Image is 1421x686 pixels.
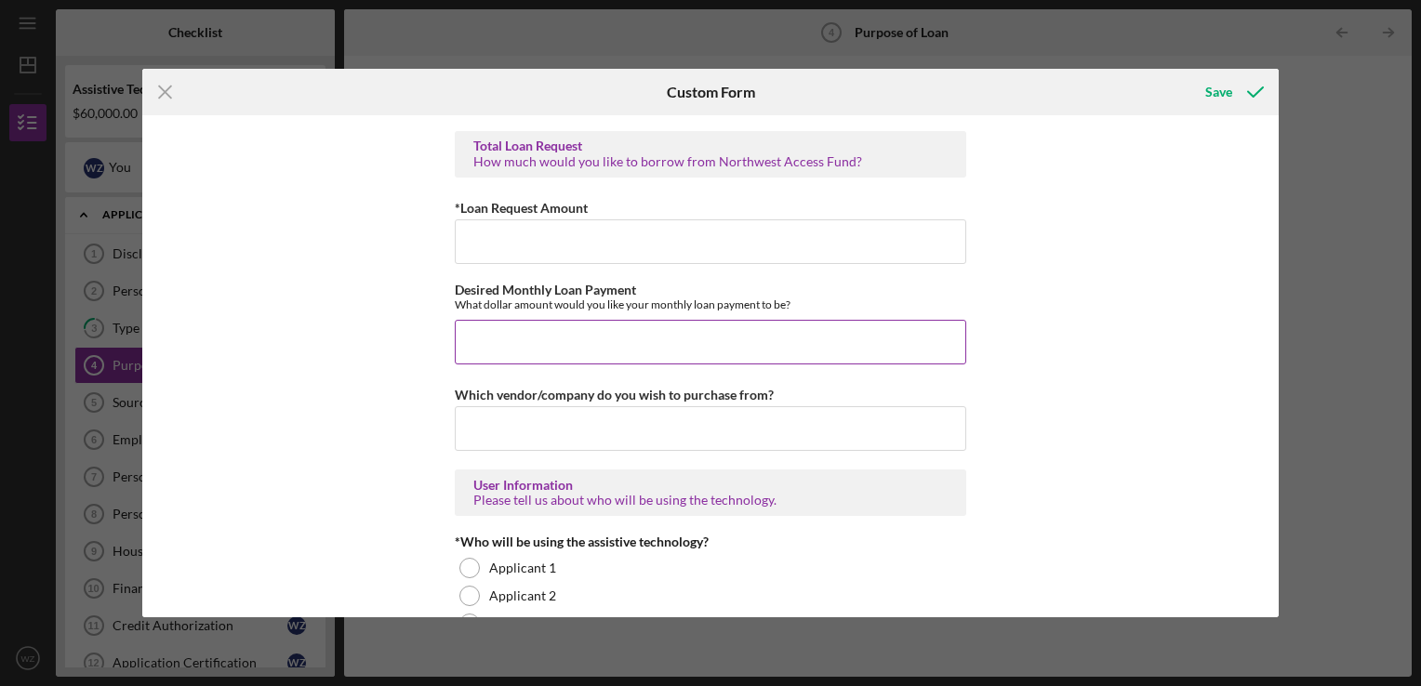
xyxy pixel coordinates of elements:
[455,387,774,402] label: Which vendor/company do you wish to purchase from?
[455,534,966,549] div: *Who will be using the assistive technology?
[473,478,948,493] div: User Information
[455,282,636,297] label: Desired Monthly Loan Payment
[489,561,556,575] label: Applicant 1
[667,84,755,100] h6: Custom Form
[1205,73,1232,111] div: Save
[473,154,948,169] div: How much would you like to borrow from Northwest Access Fund?
[489,616,568,631] label: Someone Else
[1187,73,1279,111] button: Save
[473,493,948,508] div: Please tell us about who will be using the technology.
[489,588,556,603] label: Applicant 2
[455,200,588,216] label: *Loan Request Amount
[473,139,948,153] div: Total Loan Request
[455,297,966,311] div: What dollar amount would you like your monthly loan payment to be?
